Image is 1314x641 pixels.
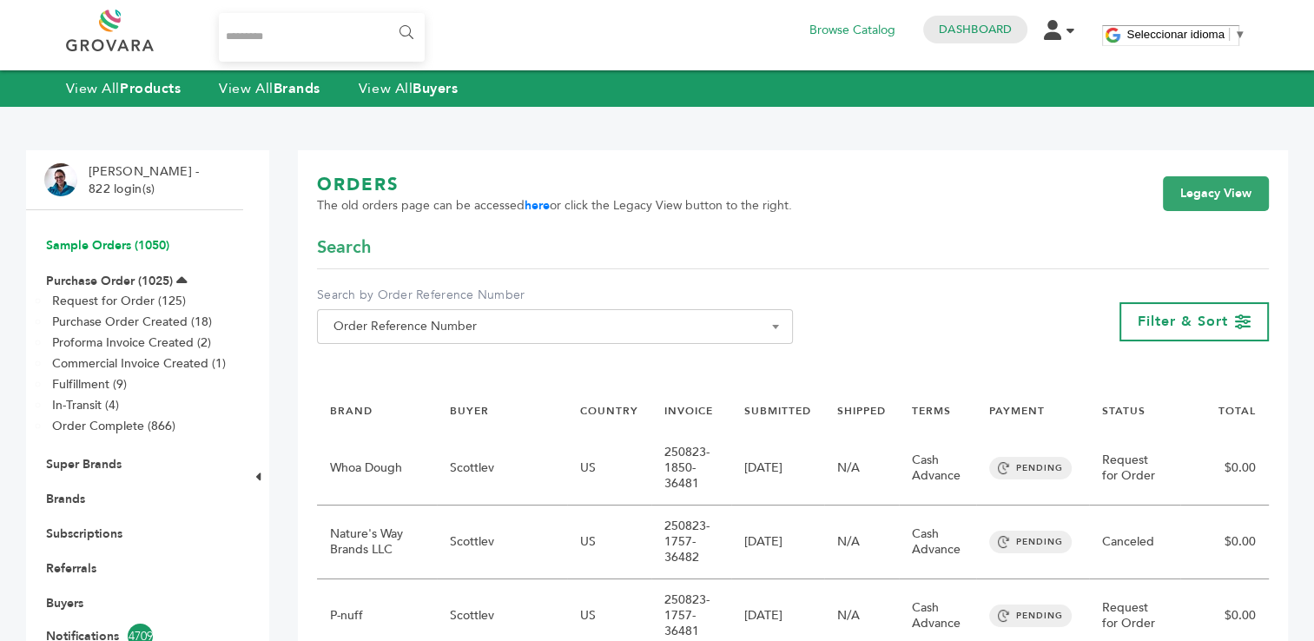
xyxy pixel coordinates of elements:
[317,173,792,197] h1: ORDERS
[52,397,119,413] a: In-Transit (4)
[989,605,1072,627] span: PENDING
[317,309,793,344] span: Order Reference Number
[46,237,169,254] a: Sample Orders (1050)
[899,506,976,579] td: Cash Advance
[89,163,203,197] li: [PERSON_NAME] - 822 login(s)
[52,418,175,434] a: Order Complete (866)
[52,355,226,372] a: Commercial Invoice Created (1)
[1126,28,1225,41] span: Seleccionar idioma
[437,506,567,579] td: Scottlev
[1089,506,1180,579] td: Canceled
[989,531,1072,553] span: PENDING
[1102,404,1146,418] a: STATUS
[731,432,824,506] td: [DATE]
[327,314,783,339] span: Order Reference Number
[939,22,1012,37] a: Dashboard
[46,595,83,611] a: Buyers
[989,404,1045,418] a: PAYMENT
[567,432,651,506] td: US
[1138,312,1228,331] span: Filter & Sort
[317,432,437,506] td: Whoa Dough
[317,235,371,260] span: Search
[744,404,811,418] a: SUBMITTED
[567,506,651,579] td: US
[1180,432,1269,506] td: $0.00
[899,432,976,506] td: Cash Advance
[52,376,127,393] a: Fulfillment (9)
[809,21,895,40] a: Browse Catalog
[120,79,181,98] strong: Products
[824,506,899,579] td: N/A
[359,79,459,98] a: View AllBuyers
[837,404,886,418] a: SHIPPED
[52,334,211,351] a: Proforma Invoice Created (2)
[731,506,824,579] td: [DATE]
[46,456,122,472] a: Super Brands
[317,197,792,215] span: The old orders page can be accessed or click the Legacy View button to the right.
[1089,432,1180,506] td: Request for Order
[330,404,373,418] a: BRAND
[1163,176,1269,211] a: Legacy View
[989,457,1072,479] span: PENDING
[219,79,320,98] a: View AllBrands
[824,432,899,506] td: N/A
[1229,28,1230,41] span: ​
[651,506,731,579] td: 250823-1757-36482
[46,560,96,577] a: Referrals
[1126,28,1245,41] a: Seleccionar idioma​
[912,404,951,418] a: TERMS
[46,491,85,507] a: Brands
[52,293,186,309] a: Request for Order (125)
[46,525,122,542] a: Subscriptions
[1234,28,1245,41] span: ▼
[317,287,793,304] label: Search by Order Reference Number
[651,432,731,506] td: 250823-1850-36481
[1180,506,1269,579] td: $0.00
[274,79,320,98] strong: Brands
[664,404,713,418] a: INVOICE
[437,432,567,506] td: Scottlev
[580,404,638,418] a: COUNTRY
[413,79,458,98] strong: Buyers
[450,404,489,418] a: BUYER
[525,197,550,214] a: here
[46,273,173,289] a: Purchase Order (1025)
[52,314,212,330] a: Purchase Order Created (18)
[66,79,182,98] a: View AllProducts
[219,13,425,62] input: Search...
[317,506,437,579] td: Nature's Way Brands LLC
[1218,404,1256,418] a: TOTAL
